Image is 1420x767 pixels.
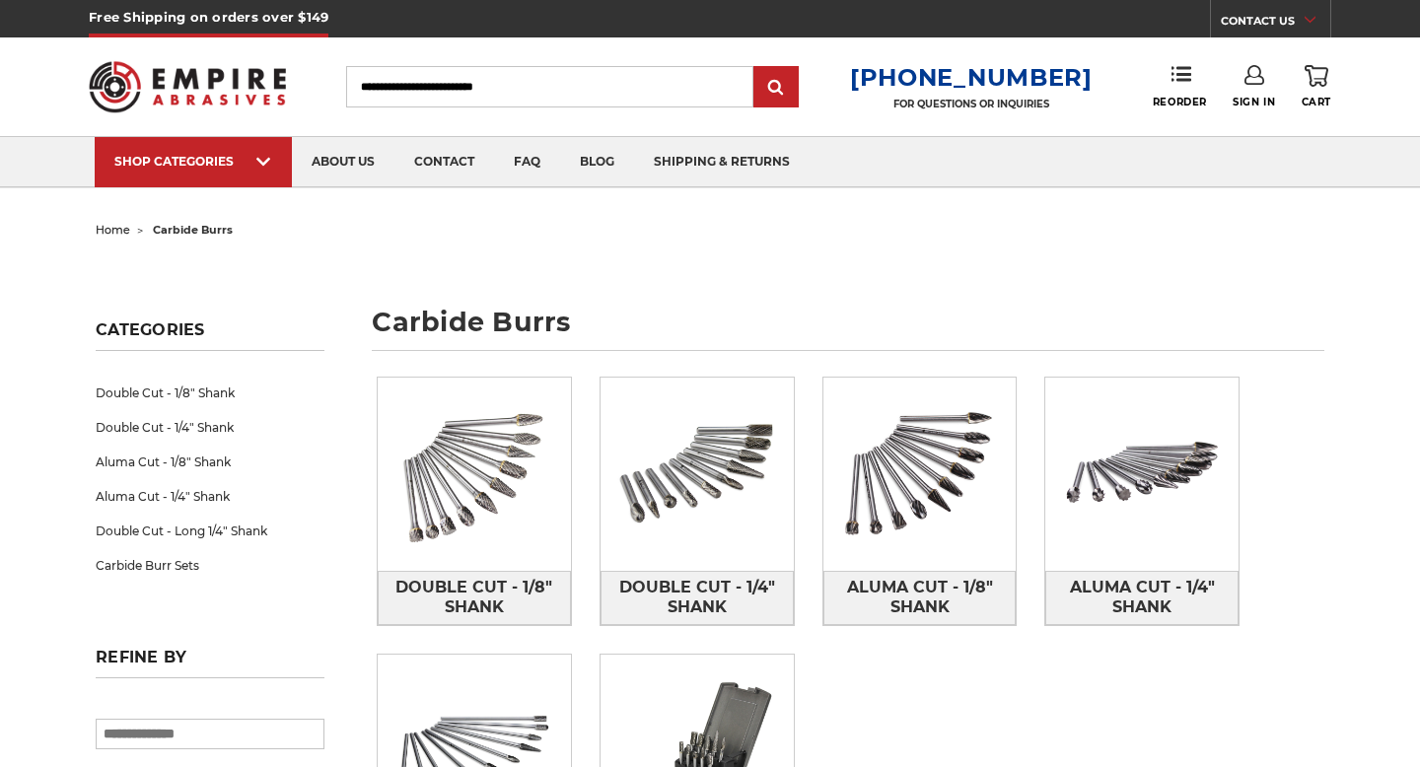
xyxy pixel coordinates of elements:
[1302,65,1331,108] a: Cart
[153,223,233,237] span: carbide burrs
[96,648,324,678] h5: Refine by
[96,514,324,548] a: Double Cut - Long 1/4" Shank
[96,223,130,237] a: home
[1153,65,1207,107] a: Reorder
[96,479,324,514] a: Aluma Cut - 1/4" Shank
[823,571,1017,625] a: Aluma Cut - 1/8" Shank
[114,154,272,169] div: SHOP CATEGORIES
[96,410,324,445] a: Double Cut - 1/4" Shank
[1302,96,1331,108] span: Cart
[394,137,494,187] a: contact
[1045,378,1239,571] img: Aluma Cut - 1/4" Shank
[494,137,560,187] a: faq
[372,309,1324,351] h1: carbide burrs
[292,137,394,187] a: about us
[560,137,634,187] a: blog
[634,137,810,187] a: shipping & returns
[1045,571,1239,625] a: Aluma Cut - 1/4" Shank
[89,48,286,125] img: Empire Abrasives
[378,571,571,625] a: Double Cut - 1/8" Shank
[601,571,794,625] a: Double Cut - 1/4" Shank
[379,571,570,624] span: Double Cut - 1/8" Shank
[96,548,324,583] a: Carbide Burr Sets
[96,376,324,410] a: Double Cut - 1/8" Shank
[96,320,324,351] h5: Categories
[1046,571,1238,624] span: Aluma Cut - 1/4" Shank
[756,68,796,107] input: Submit
[1153,96,1207,108] span: Reorder
[850,63,1093,92] a: [PHONE_NUMBER]
[601,378,794,571] img: Double Cut - 1/4" Shank
[823,378,1017,571] img: Aluma Cut - 1/8" Shank
[602,571,793,624] span: Double Cut - 1/4" Shank
[824,571,1016,624] span: Aluma Cut - 1/8" Shank
[850,98,1093,110] p: FOR QUESTIONS OR INQUIRIES
[1221,10,1330,37] a: CONTACT US
[1233,96,1275,108] span: Sign In
[378,378,571,571] img: Double Cut - 1/8" Shank
[96,445,324,479] a: Aluma Cut - 1/8" Shank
